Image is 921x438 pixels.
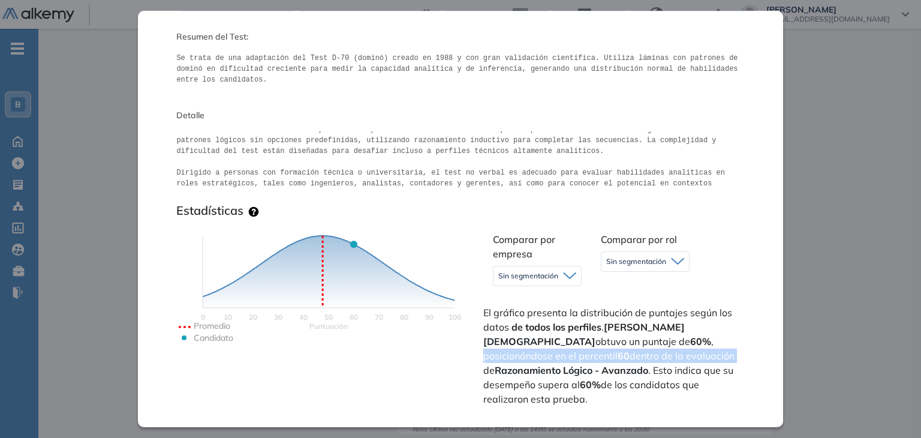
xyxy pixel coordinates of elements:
[274,313,282,322] text: 30
[224,313,232,322] text: 10
[176,131,744,189] pre: Presenta 30 fichas de dominó con patrones de puntos en ambos extremos. Los participantes deben id...
[350,313,358,322] text: 60
[425,313,434,322] text: 90
[201,313,205,322] text: 0
[249,313,257,322] text: 20
[601,233,677,245] span: Comparar por rol
[400,313,408,322] text: 80
[604,321,685,333] strong: [PERSON_NAME]
[511,321,601,333] strong: de todos los perfiles
[194,332,233,343] text: Candidato
[690,335,711,347] strong: 60%
[176,109,744,122] span: Detalle
[194,320,230,331] text: Promedio
[618,350,630,362] strong: 60
[309,322,348,331] text: Scores
[176,31,744,43] span: Resumen del Test:
[324,313,333,322] text: 50
[299,313,308,322] text: 40
[483,335,595,347] strong: [DEMOGRAPHIC_DATA]
[493,233,555,260] span: Comparar por empresa
[606,257,666,266] span: Sin segmentación
[176,203,243,218] h3: Estadísticas
[483,305,742,406] span: El gráfico presenta la distribución de puntajes según los datos . obtuvo un puntaje de , posicion...
[580,379,601,391] strong: 60%
[176,53,744,85] pre: Se trata de una adaptación del Test D-70 (dominó) creado en 1988 y con gran validación científica...
[495,364,648,376] strong: Razonamiento Lógico - Avanzado
[375,313,383,322] text: 70
[449,313,461,322] text: 100
[498,271,558,281] span: Sin segmentación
